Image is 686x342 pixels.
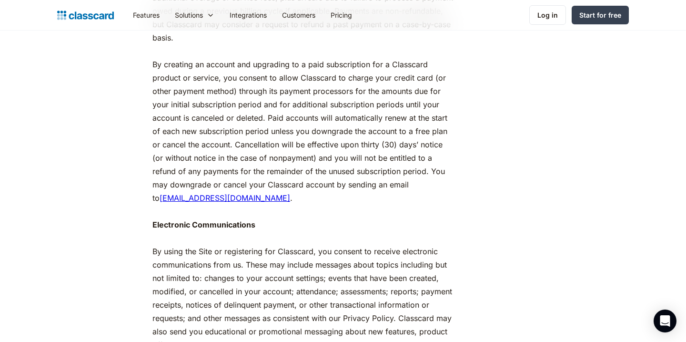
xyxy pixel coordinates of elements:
a: home [57,9,114,22]
div: Solutions [175,10,203,20]
strong: Electronic Communications [152,220,255,229]
a: [EMAIL_ADDRESS][DOMAIN_NAME] [160,193,290,203]
a: Customers [274,4,323,26]
a: Pricing [323,4,360,26]
a: Start for free [572,6,629,24]
a: Log in [529,5,566,25]
div: Start for free [579,10,621,20]
div: Open Intercom Messenger [654,310,676,332]
a: Integrations [222,4,274,26]
a: Features [125,4,167,26]
div: Log in [537,10,558,20]
div: Solutions [167,4,222,26]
